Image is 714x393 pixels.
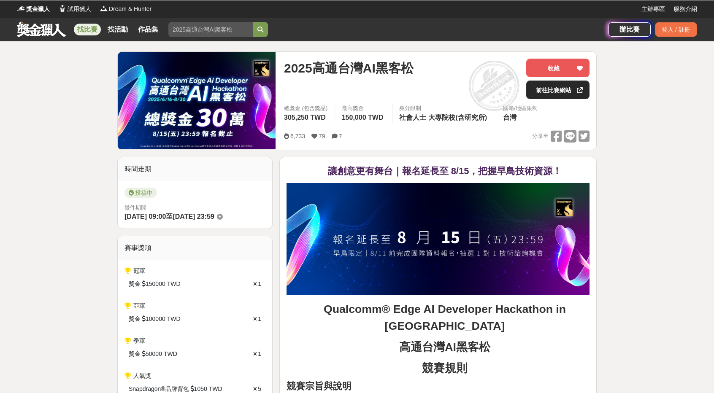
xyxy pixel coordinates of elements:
span: 1 [258,280,261,287]
span: 150000 [146,280,165,288]
button: 收藏 [526,59,590,77]
span: 2025高通台灣AI黑客松 [284,59,414,78]
a: LogoDream & Hunter [100,5,151,13]
span: 投稿中 [124,188,157,198]
a: 前往比賽網站 [526,81,590,99]
span: 獎金獵人 [26,5,50,13]
span: 台灣 [503,114,517,121]
span: TWD [167,280,181,288]
span: 305,250 TWD [284,114,326,121]
span: 徵件期間 [124,205,146,211]
div: 賽事獎項 [118,236,272,260]
span: 社會人士 [399,114,426,121]
a: 找比賽 [74,24,101,35]
span: 最高獎金 [342,104,386,113]
a: 辦比賽 [609,22,651,37]
span: 7 [339,133,342,140]
span: 冠軍 [133,267,145,274]
span: 大專院校(含研究所) [428,114,487,121]
span: 獎金 [129,315,141,323]
img: c4bb25b3-105c-4717-b3c4-a1d8324043e6.jpg [287,183,590,295]
img: Logo [100,4,108,13]
div: 身分限制 [399,104,489,113]
span: 79 [319,133,325,140]
input: 2025高通台灣AI黑客松 [168,22,253,37]
img: Cover Image [118,52,276,149]
div: 時間走期 [118,157,272,181]
span: 試用獵人 [68,5,91,13]
a: Logo獎金獵人 [17,5,50,13]
span: 5 [258,385,261,392]
img: Logo [17,4,25,13]
a: 主辦專區 [641,5,665,13]
span: TWD [164,350,177,358]
span: 獎金 [129,350,141,358]
div: 登入 / 註冊 [655,22,697,37]
span: 至 [166,213,173,220]
span: 亞軍 [133,302,145,309]
span: 獎金 [129,280,141,288]
span: 50000 [146,350,162,358]
a: 找活動 [104,24,131,35]
strong: Qualcomm® Edge AI Developer Hackathon in [GEOGRAPHIC_DATA] [324,303,566,332]
strong: 讓創意更有舞台｜報名延長至 8/15，把握早鳥技術資源！ [328,166,562,176]
span: 總獎金 (包含獎品) [284,104,328,113]
strong: 競賽宗旨與說明 [287,381,352,391]
a: Logo試用獵人 [58,5,91,13]
img: Logo [58,4,67,13]
span: 150,000 TWD [342,114,384,121]
span: 100000 [146,315,165,323]
a: 服務介紹 [673,5,697,13]
span: 1 [258,315,261,322]
span: [DATE] 09:00 [124,213,166,220]
span: 分享至 [532,130,549,143]
a: 作品集 [135,24,162,35]
strong: 競賽規則 [422,362,468,374]
span: [DATE] 23:59 [173,213,214,220]
span: 6,733 [290,133,305,140]
span: Dream & Hunter [109,5,151,13]
span: 季軍 [133,337,145,344]
span: 1 [258,350,261,357]
span: TWD [167,315,181,323]
div: 國籍/地區限制 [503,104,538,113]
span: 人氣獎 [133,372,151,379]
strong: 高通台灣AI黑客松 [399,341,490,353]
